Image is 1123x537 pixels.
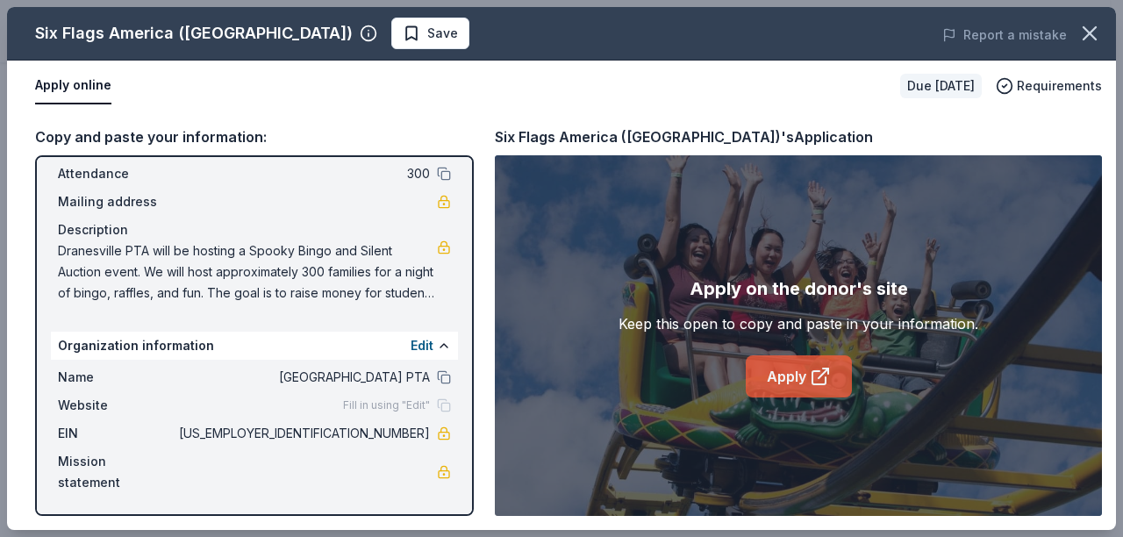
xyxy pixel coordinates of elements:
[58,423,175,444] span: EIN
[427,23,458,44] span: Save
[495,125,873,148] div: Six Flags America ([GEOGRAPHIC_DATA])'s Application
[690,275,908,303] div: Apply on the donor's site
[391,18,469,49] button: Save
[175,423,430,444] span: [US_EMPLOYER_IDENTIFICATION_NUMBER]
[900,74,982,98] div: Due [DATE]
[58,240,437,304] span: Dranesville PTA will be hosting a Spooky Bingo and Silent Auction event. We will host approximate...
[411,335,433,356] button: Edit
[58,219,451,240] div: Description
[35,125,474,148] div: Copy and paste your information:
[942,25,1067,46] button: Report a mistake
[58,367,175,388] span: Name
[58,395,175,416] span: Website
[175,367,430,388] span: [GEOGRAPHIC_DATA] PTA
[175,163,430,184] span: 300
[51,332,458,360] div: Organization information
[343,398,430,412] span: Fill in using "Edit"
[35,19,353,47] div: Six Flags America ([GEOGRAPHIC_DATA])
[58,163,175,184] span: Attendance
[58,451,175,493] span: Mission statement
[996,75,1102,97] button: Requirements
[58,191,175,212] span: Mailing address
[1017,75,1102,97] span: Requirements
[746,355,852,397] a: Apply
[35,68,111,104] button: Apply online
[619,313,978,334] div: Keep this open to copy and paste in your information.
